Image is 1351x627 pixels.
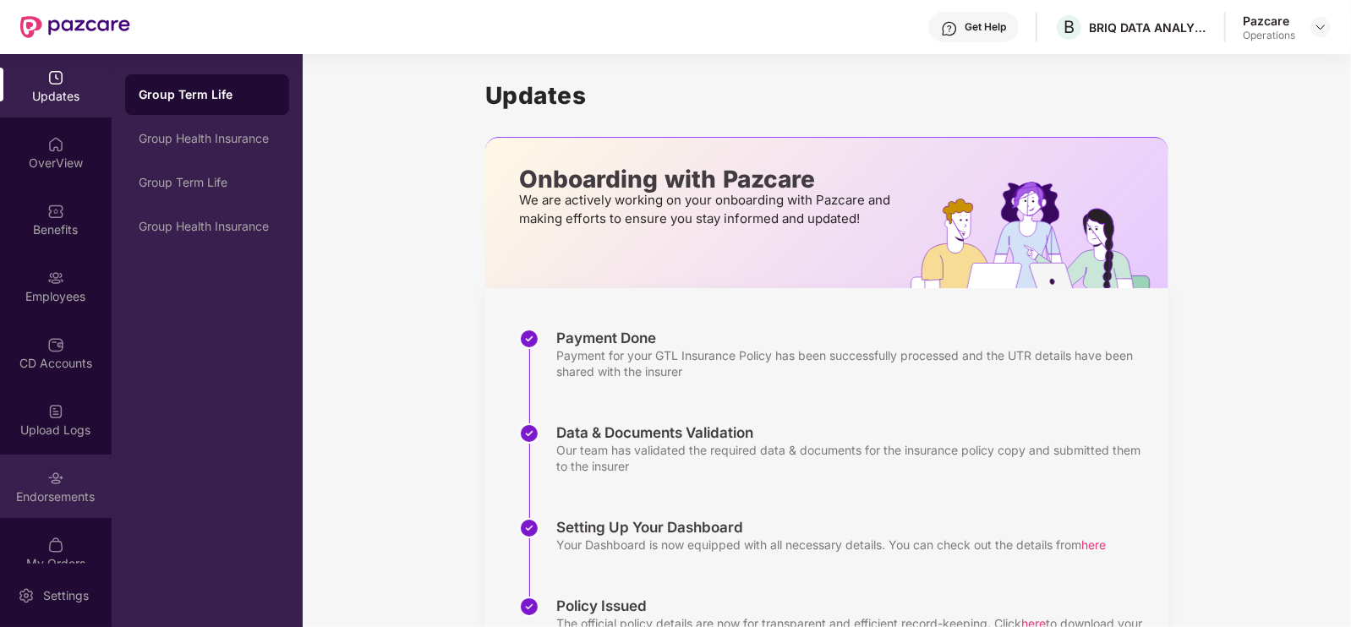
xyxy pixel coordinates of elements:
[1081,537,1106,552] span: here
[519,518,539,538] img: svg+xml;base64,PHN2ZyBpZD0iU3RlcC1Eb25lLTMyeDMyIiB4bWxucz0iaHR0cDovL3d3dy53My5vcmcvMjAwMC9zdmciIH...
[47,403,64,420] img: svg+xml;base64,PHN2ZyBpZD0iVXBsb2FkX0xvZ3MiIGRhdGEtbmFtZT0iVXBsb2FkIExvZ3MiIHhtbG5zPSJodHRwOi8vd3...
[47,69,64,86] img: svg+xml;base64,PHN2ZyBpZD0iVXBkYXRlZCIgeG1sbnM9Imh0dHA6Ly93d3cudzMub3JnLzIwMDAvc3ZnIiB3aWR0aD0iMj...
[965,20,1006,34] div: Get Help
[139,220,276,233] div: Group Health Insurance
[47,203,64,220] img: svg+xml;base64,PHN2ZyBpZD0iQmVuZWZpdHMiIHhtbG5zPSJodHRwOi8vd3d3LnczLm9yZy8yMDAwL3N2ZyIgd2lkdGg9Ij...
[556,347,1151,379] div: Payment for your GTL Insurance Policy has been successfully processed and the UTR details have be...
[47,537,64,553] img: svg+xml;base64,PHN2ZyBpZD0iTXlfT3JkZXJzIiBkYXRhLW5hbWU9Ik15IE9yZGVycyIgeG1sbnM9Imh0dHA6Ly93d3cudz...
[20,16,130,38] img: New Pazcare Logo
[1243,29,1295,42] div: Operations
[38,587,94,604] div: Settings
[139,132,276,145] div: Group Health Insurance
[139,86,276,103] div: Group Term Life
[1089,19,1207,35] div: BRIQ DATA ANALYTICS INDIA PRIVATE LIMITED
[556,442,1151,474] div: Our team has validated the required data & documents for the insurance policy copy and submitted ...
[1064,17,1075,37] span: B
[941,20,958,37] img: svg+xml;base64,PHN2ZyBpZD0iSGVscC0zMngzMiIgeG1sbnM9Imh0dHA6Ly93d3cudzMub3JnLzIwMDAvc3ZnIiB3aWR0aD...
[556,423,1151,442] div: Data & Documents Validation
[1314,20,1327,34] img: svg+xml;base64,PHN2ZyBpZD0iRHJvcGRvd24tMzJ4MzIiIHhtbG5zPSJodHRwOi8vd3d3LnczLm9yZy8yMDAwL3N2ZyIgd2...
[519,423,539,444] img: svg+xml;base64,PHN2ZyBpZD0iU3RlcC1Eb25lLTMyeDMyIiB4bWxucz0iaHR0cDovL3d3dy53My5vcmcvMjAwMC9zdmciIH...
[556,329,1151,347] div: Payment Done
[556,537,1106,553] div: Your Dashboard is now equipped with all necessary details. You can check out the details from
[139,176,276,189] div: Group Term Life
[911,182,1168,288] img: hrOnboarding
[485,81,1168,110] h1: Updates
[47,136,64,153] img: svg+xml;base64,PHN2ZyBpZD0iSG9tZSIgeG1sbnM9Imh0dHA6Ly93d3cudzMub3JnLzIwMDAvc3ZnIiB3aWR0aD0iMjAiIG...
[47,336,64,353] img: svg+xml;base64,PHN2ZyBpZD0iQ0RfQWNjb3VudHMiIGRhdGEtbmFtZT0iQ0QgQWNjb3VudHMiIHhtbG5zPSJodHRwOi8vd3...
[556,518,1106,537] div: Setting Up Your Dashboard
[1243,13,1295,29] div: Pazcare
[47,470,64,487] img: svg+xml;base64,PHN2ZyBpZD0iRW5kb3JzZW1lbnRzIiB4bWxucz0iaHR0cDovL3d3dy53My5vcmcvMjAwMC9zdmciIHdpZH...
[519,597,539,617] img: svg+xml;base64,PHN2ZyBpZD0iU3RlcC1Eb25lLTMyeDMyIiB4bWxucz0iaHR0cDovL3d3dy53My5vcmcvMjAwMC9zdmciIH...
[519,172,895,187] p: Onboarding with Pazcare
[519,191,895,228] p: We are actively working on your onboarding with Pazcare and making efforts to ensure you stay inf...
[519,329,539,349] img: svg+xml;base64,PHN2ZyBpZD0iU3RlcC1Eb25lLTMyeDMyIiB4bWxucz0iaHR0cDovL3d3dy53My5vcmcvMjAwMC9zdmciIH...
[556,597,1151,615] div: Policy Issued
[18,587,35,604] img: svg+xml;base64,PHN2ZyBpZD0iU2V0dGluZy0yMHgyMCIgeG1sbnM9Imh0dHA6Ly93d3cudzMub3JnLzIwMDAvc3ZnIiB3aW...
[47,270,64,286] img: svg+xml;base64,PHN2ZyBpZD0iRW1wbG95ZWVzIiB4bWxucz0iaHR0cDovL3d3dy53My5vcmcvMjAwMC9zdmciIHdpZHRoPS...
